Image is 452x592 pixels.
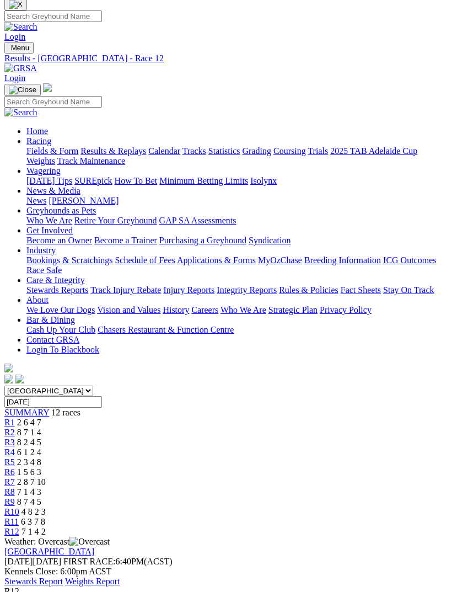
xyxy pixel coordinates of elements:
[4,457,15,467] span: R5
[74,216,157,225] a: Retire Your Greyhound
[26,236,448,246] div: Get Involved
[4,477,15,487] a: R7
[4,428,15,437] a: R2
[4,467,15,477] a: R6
[279,285,338,295] a: Rules & Policies
[4,557,61,566] span: [DATE]
[26,275,85,285] a: Care & Integrity
[4,438,15,447] a: R3
[17,497,41,506] span: 8 7 4 5
[177,255,256,265] a: Applications & Forms
[26,325,448,335] div: Bar & Dining
[159,176,248,185] a: Minimum Betting Limits
[4,108,37,118] img: Search
[26,146,448,166] div: Racing
[69,537,110,547] img: Overcast
[383,255,436,265] a: ICG Outcomes
[249,236,290,245] a: Syndication
[26,255,112,265] a: Bookings & Scratchings
[4,42,34,54] button: Toggle navigation
[90,285,161,295] a: Track Injury Rebate
[159,236,246,245] a: Purchasing a Greyhound
[26,216,448,226] div: Greyhounds as Pets
[65,577,120,586] a: Weights Report
[26,176,448,186] div: Wagering
[97,305,160,314] a: Vision and Values
[4,537,110,546] span: Weather: Overcast
[26,136,51,146] a: Racing
[163,305,189,314] a: History
[217,285,277,295] a: Integrity Reports
[4,447,15,457] a: R4
[250,176,277,185] a: Isolynx
[17,457,41,467] span: 2 3 4 8
[4,418,15,427] a: R1
[26,345,99,354] a: Login To Blackbook
[4,527,19,536] a: R12
[243,146,271,156] a: Grading
[4,22,37,32] img: Search
[80,146,146,156] a: Results & Replays
[74,176,112,185] a: SUREpick
[26,325,95,334] a: Cash Up Your Club
[308,146,328,156] a: Trials
[4,10,102,22] input: Search
[57,156,125,166] a: Track Maintenance
[26,226,73,235] a: Get Involved
[26,236,92,245] a: Become an Owner
[26,126,48,136] a: Home
[163,285,214,295] a: Injury Reports
[26,315,75,324] a: Bar & Dining
[304,255,381,265] a: Breeding Information
[26,146,78,156] a: Fields & Form
[115,176,158,185] a: How To Bet
[43,83,52,92] img: logo-grsa-white.png
[220,305,266,314] a: Who We Are
[26,255,448,275] div: Industry
[159,216,236,225] a: GAP SA Assessments
[98,325,234,334] a: Chasers Restaurant & Function Centre
[17,418,41,427] span: 2 6 4 7
[208,146,240,156] a: Statistics
[17,467,41,477] span: 1 5 6 3
[21,517,45,526] span: 6 3 7 8
[26,285,448,295] div: Care & Integrity
[11,44,29,52] span: Menu
[191,305,218,314] a: Careers
[63,557,173,566] span: 6:40PM(ACST)
[4,408,49,417] a: SUMMARY
[4,567,448,577] div: Kennels Close: 6:00pm ACST
[148,146,180,156] a: Calendar
[4,577,63,586] a: Stewards Report
[4,497,15,506] a: R9
[182,146,206,156] a: Tracks
[26,216,72,225] a: Who We Are
[17,428,41,437] span: 8 7 1 4
[4,517,19,526] a: R11
[258,255,302,265] a: MyOzChase
[4,487,15,497] a: R8
[4,507,19,516] a: R10
[4,364,13,372] img: logo-grsa-white.png
[4,375,13,383] img: facebook.svg
[115,255,175,265] a: Schedule of Fees
[4,54,448,63] a: Results - [GEOGRAPHIC_DATA] - Race 12
[26,305,95,314] a: We Love Our Dogs
[26,196,448,206] div: News & Media
[26,335,79,344] a: Contact GRSA
[63,557,115,566] span: FIRST RACE:
[21,527,46,536] span: 7 1 4 2
[26,285,88,295] a: Stewards Reports
[273,146,306,156] a: Coursing
[51,408,80,417] span: 12 races
[341,285,381,295] a: Fact Sheets
[26,176,72,185] a: [DATE] Tips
